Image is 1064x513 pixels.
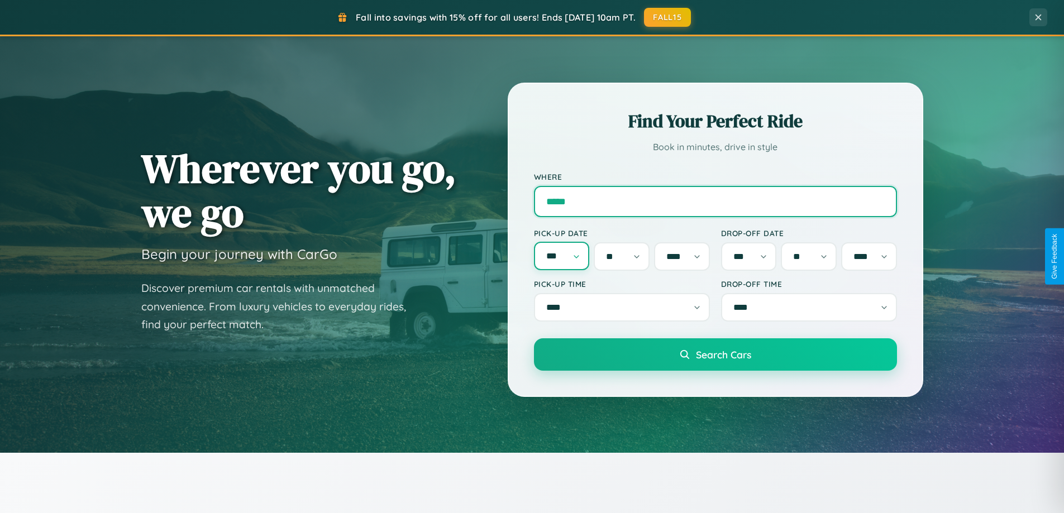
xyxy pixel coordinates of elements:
[721,228,897,238] label: Drop-off Date
[534,279,710,289] label: Pick-up Time
[696,348,751,361] span: Search Cars
[141,279,421,334] p: Discover premium car rentals with unmatched convenience. From luxury vehicles to everyday rides, ...
[141,146,456,234] h1: Wherever you go, we go
[644,8,691,27] button: FALL15
[534,109,897,133] h2: Find Your Perfect Ride
[721,279,897,289] label: Drop-off Time
[356,12,636,23] span: Fall into savings with 15% off for all users! Ends [DATE] 10am PT.
[534,139,897,155] p: Book in minutes, drive in style
[534,228,710,238] label: Pick-up Date
[141,246,337,262] h3: Begin your journey with CarGo
[534,338,897,371] button: Search Cars
[1051,234,1058,279] div: Give Feedback
[534,172,897,181] label: Where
